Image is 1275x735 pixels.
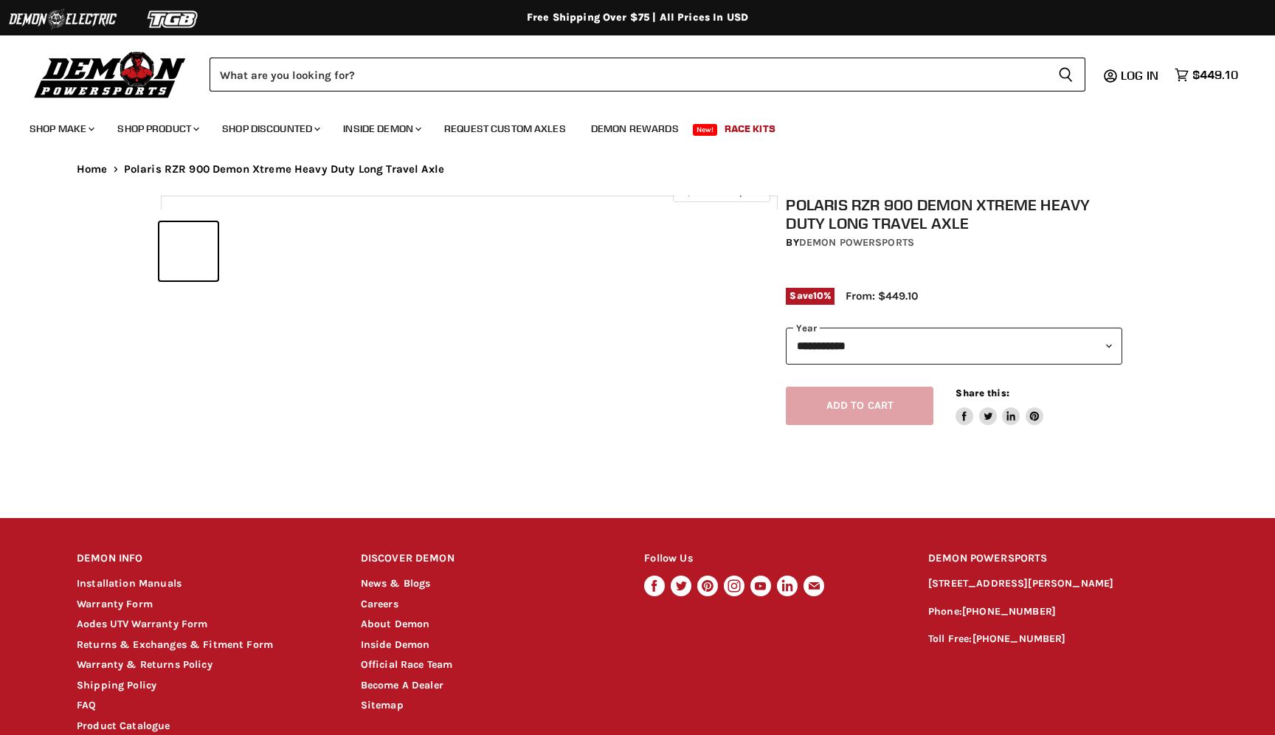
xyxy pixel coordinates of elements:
p: Phone: [928,604,1198,621]
a: News & Blogs [361,577,431,590]
img: Demon Powersports [30,48,191,100]
a: Warranty & Returns Policy [77,658,212,671]
a: Inside Demon [361,638,430,651]
a: Become A Dealer [361,679,443,691]
a: $449.10 [1167,64,1245,86]
a: Race Kits [713,114,787,144]
p: [STREET_ADDRESS][PERSON_NAME] [928,576,1198,593]
span: Log in [1121,68,1158,83]
select: year [786,328,1122,364]
div: by [786,235,1122,251]
input: Search [210,58,1046,92]
span: New! [693,124,718,136]
a: Careers [361,598,398,610]
p: Toll Free: [928,631,1198,648]
span: From: $449.10 [846,289,918,303]
h2: DEMON POWERSPORTS [928,542,1198,576]
a: Sitemap [361,699,404,711]
h2: DISCOVER DEMON [361,542,617,576]
a: Official Race Team [361,658,453,671]
span: Polaris RZR 900 Demon Xtreme Heavy Duty Long Travel Axle [124,163,444,176]
div: Free Shipping Over $75 | All Prices In USD [47,11,1228,24]
a: Shop Discounted [211,114,329,144]
h2: DEMON INFO [77,542,333,576]
a: Log in [1114,69,1167,82]
aside: Share this: [956,387,1043,426]
a: Installation Manuals [77,577,182,590]
span: Click to expand [680,186,762,197]
span: Save % [786,288,835,304]
a: Warranty Form [77,598,153,610]
a: Inside Demon [332,114,430,144]
img: TGB Logo 2 [118,5,229,33]
span: Share this: [956,387,1009,398]
a: Returns & Exchanges & Fitment Form [77,638,273,651]
a: Demon Rewards [580,114,690,144]
a: Shipping Policy [77,679,156,691]
a: About Demon [361,618,430,630]
img: Demon Electric Logo 2 [7,5,118,33]
a: [PHONE_NUMBER] [972,632,1066,645]
h1: Polaris RZR 900 Demon Xtreme Heavy Duty Long Travel Axle [786,196,1122,232]
a: Aodes UTV Warranty Form [77,618,207,630]
form: Product [210,58,1085,92]
span: $449.10 [1192,68,1238,82]
a: FAQ [77,699,96,711]
button: IMAGE thumbnail [159,222,218,280]
a: Shop Make [18,114,103,144]
a: [PHONE_NUMBER] [962,605,1056,618]
a: Product Catalogue [77,720,170,732]
a: Request Custom Axles [433,114,577,144]
h2: Follow Us [644,542,900,576]
nav: Breadcrumbs [47,163,1228,176]
a: Shop Product [106,114,208,144]
ul: Main menu [18,108,1234,144]
a: Demon Powersports [799,236,914,249]
button: Search [1046,58,1085,92]
span: 10 [813,290,823,301]
a: Home [77,163,108,176]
